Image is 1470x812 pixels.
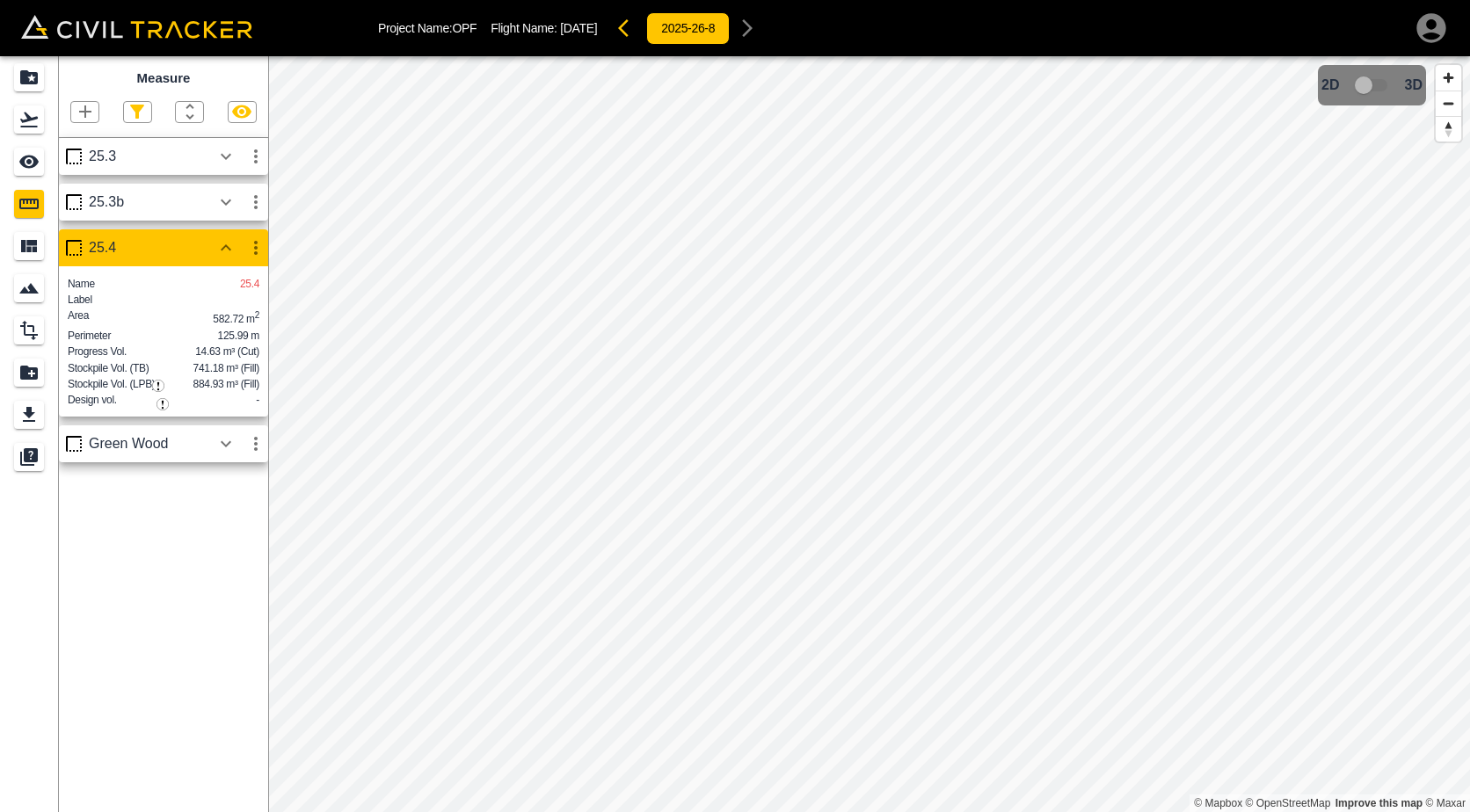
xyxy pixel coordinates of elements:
[491,21,597,35] p: Flight Name:
[268,56,1470,812] canvas: Map
[646,12,730,45] button: 2025-26-8
[21,15,252,39] img: Civil Tracker
[1436,91,1461,116] button: Zoom out
[1425,797,1466,809] a: Maxar
[1436,65,1461,91] button: Zoom in
[1194,797,1242,809] a: Mapbox
[560,21,597,35] span: [DATE]
[1321,77,1339,93] span: 2D
[1347,69,1398,102] span: 3D model not uploaded yet
[1405,77,1423,93] span: 3D
[1436,116,1461,141] button: Reset bearing to north
[378,21,477,35] p: Project Name: OPF
[1246,797,1331,809] a: OpenStreetMap
[1335,797,1423,809] a: Map feedback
